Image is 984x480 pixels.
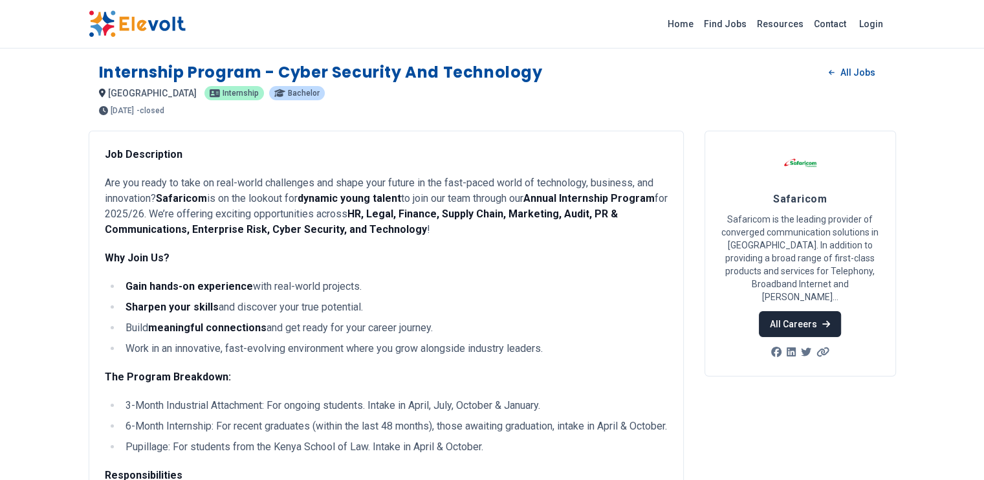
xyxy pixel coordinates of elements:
[919,418,984,480] iframe: Chat Widget
[721,213,880,303] p: Safaricom is the leading provider of converged communication solutions in [GEOGRAPHIC_DATA]. In a...
[122,398,668,413] li: 3-Month Industrial Attachment: For ongoing students. Intake in April, July, October & January.
[122,300,668,315] li: and discover your true potential.
[137,107,164,115] p: - closed
[122,439,668,455] li: Pupillage: For students from the Kenya School of Law. Intake in April & October.
[122,279,668,294] li: with real-world projects.
[89,10,186,38] img: Elevolt
[699,14,752,34] a: Find Jobs
[288,89,320,97] span: Bachelor
[105,148,182,160] strong: Job Description
[662,14,699,34] a: Home
[108,88,197,98] span: [GEOGRAPHIC_DATA]
[105,175,668,237] p: Are you ready to take on real-world challenges and shape your future in the fast-paced world of t...
[126,280,253,292] strong: Gain hands-on experience
[784,147,816,179] img: Safaricom
[752,14,809,34] a: Resources
[126,301,219,313] strong: Sharpen your skills
[759,311,841,337] a: All Careers
[105,371,231,383] strong: The Program Breakdown:
[156,192,207,204] strong: Safaricom
[851,11,891,37] a: Login
[223,89,259,97] span: internship
[105,208,618,235] strong: HR, Legal, Finance, Supply Chain, Marketing, Audit, PR & Communications, Enterprise Risk, Cyber S...
[122,341,668,356] li: Work in an innovative, fast-evolving environment where you grow alongside industry leaders.
[105,252,169,264] strong: Why Join Us?
[99,62,543,83] h1: Internship Program - Cyber Security and Technology
[773,193,827,205] span: Safaricom
[111,107,134,115] span: [DATE]
[148,322,267,334] strong: meaningful connections
[298,192,401,204] strong: dynamic young talent
[523,192,655,204] strong: Annual Internship Program
[122,320,668,336] li: Build and get ready for your career journey.
[818,63,885,82] a: All Jobs
[122,419,668,434] li: 6-Month Internship: For recent graduates (within the last 48 months), those awaiting graduation, ...
[809,14,851,34] a: Contact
